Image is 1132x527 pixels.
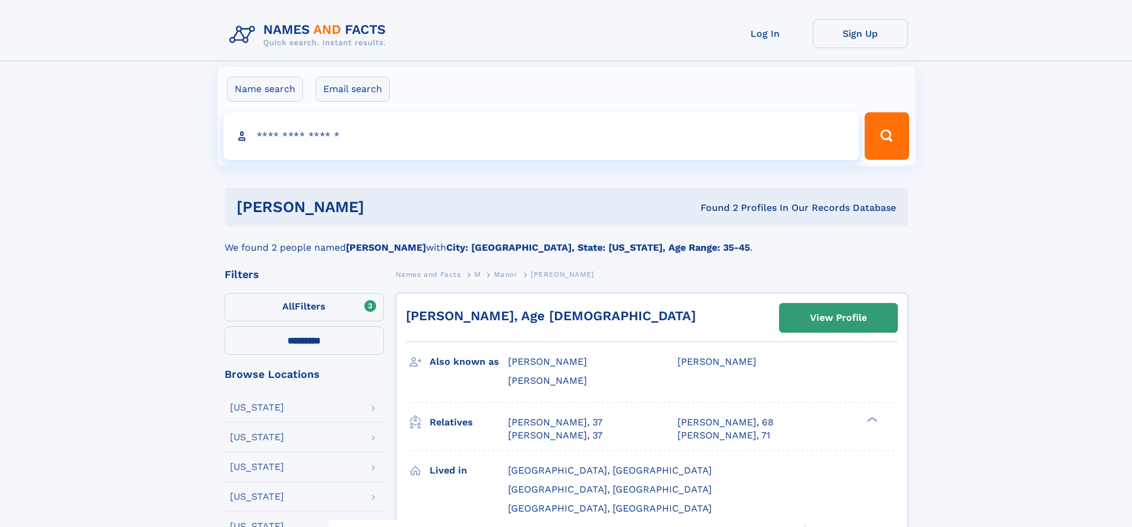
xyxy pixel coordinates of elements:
[223,112,860,160] input: search input
[225,293,384,321] label: Filters
[677,356,756,367] span: [PERSON_NAME]
[316,77,390,102] label: Email search
[474,267,481,282] a: M
[230,492,284,501] div: [US_STATE]
[865,112,909,160] button: Search Button
[225,269,384,280] div: Filters
[508,429,603,442] a: [PERSON_NAME], 37
[430,352,508,372] h3: Also known as
[474,270,481,279] span: M
[396,267,461,282] a: Names and Facts
[406,308,696,323] a: [PERSON_NAME], Age [DEMOGRAPHIC_DATA]
[225,19,396,51] img: Logo Names and Facts
[508,465,712,476] span: [GEOGRAPHIC_DATA], [GEOGRAPHIC_DATA]
[227,77,303,102] label: Name search
[430,412,508,433] h3: Relatives
[508,356,587,367] span: [PERSON_NAME]
[864,415,878,423] div: ❯
[532,201,896,214] div: Found 2 Profiles In Our Records Database
[494,267,517,282] a: Manor
[230,433,284,442] div: [US_STATE]
[810,304,867,332] div: View Profile
[346,242,426,253] b: [PERSON_NAME]
[718,19,813,48] a: Log In
[494,270,517,279] span: Manor
[780,304,897,332] a: View Profile
[677,416,774,429] a: [PERSON_NAME], 68
[508,484,712,495] span: [GEOGRAPHIC_DATA], [GEOGRAPHIC_DATA]
[230,403,284,412] div: [US_STATE]
[677,429,770,442] a: [PERSON_NAME], 71
[225,226,908,255] div: We found 2 people named with .
[508,503,712,514] span: [GEOGRAPHIC_DATA], [GEOGRAPHIC_DATA]
[813,19,908,48] a: Sign Up
[430,460,508,481] h3: Lived in
[508,375,587,386] span: [PERSON_NAME]
[531,270,594,279] span: [PERSON_NAME]
[446,242,750,253] b: City: [GEOGRAPHIC_DATA], State: [US_STATE], Age Range: 35-45
[230,462,284,472] div: [US_STATE]
[508,416,603,429] a: [PERSON_NAME], 37
[225,369,384,380] div: Browse Locations
[237,200,532,214] h1: [PERSON_NAME]
[282,301,295,312] span: All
